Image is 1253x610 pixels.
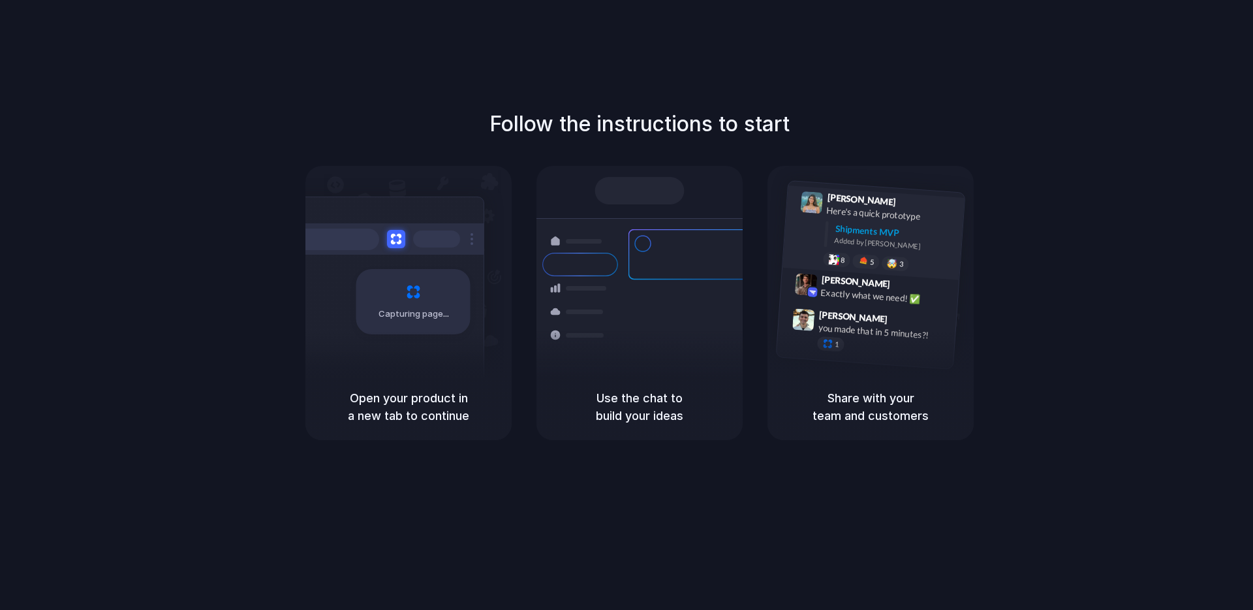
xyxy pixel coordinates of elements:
[835,341,839,348] span: 1
[489,108,790,140] h1: Follow the instructions to start
[321,389,496,425] h5: Open your product in a new tab to continue
[870,259,874,266] span: 5
[783,389,958,425] h5: Share with your team and customers
[835,222,955,244] div: Shipments MVP
[821,272,890,291] span: [PERSON_NAME]
[827,190,896,209] span: [PERSON_NAME]
[887,259,898,268] div: 🤯
[891,313,918,329] span: 9:47 AM
[552,389,727,425] h5: Use the chat to build your ideas
[834,235,954,254] div: Added by [PERSON_NAME]
[820,286,951,308] div: Exactly what we need! ✅
[818,321,948,344] div: you made that in 5 minutes?!
[819,308,888,327] span: [PERSON_NAME]
[894,279,921,295] span: 9:42 AM
[841,257,845,264] span: 8
[379,308,451,321] span: Capturing page
[899,261,904,268] span: 3
[900,197,927,212] span: 9:41 AM
[826,204,957,226] div: Here's a quick prototype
